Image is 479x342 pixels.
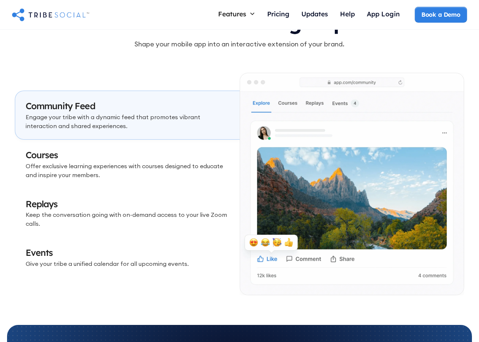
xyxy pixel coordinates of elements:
[26,247,229,259] h3: Events
[240,73,464,295] img: An illustration of Community Feed
[26,198,229,211] h3: Replays
[267,10,289,18] div: Pricing
[415,7,467,22] a: Book a Demo
[26,259,229,268] p: Give your tribe a unified calendar for all upcoming events.
[26,113,229,130] p: Engage your tribe with a dynamic feed that promotes vibrant interaction and shared experiences.
[26,210,229,228] p: Keep the conversation going with on-demand access to your live Zoom calls.
[295,7,334,23] a: Updates
[26,149,229,162] h3: Courses
[361,7,406,23] a: App Login
[212,7,261,21] div: Features
[301,10,328,18] div: Updates
[12,7,89,22] a: home
[218,10,246,18] div: Features
[26,100,229,113] h3: Community Feed
[15,10,464,33] h3: Customize each group
[15,39,464,49] p: Shape your mobile app into an interactive extension of your brand.
[26,162,229,179] p: Offer exclusive learning experiences with courses designed to educate and inspire your members.
[340,10,355,18] div: Help
[334,7,361,23] a: Help
[367,10,400,18] div: App Login
[261,7,295,23] a: Pricing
